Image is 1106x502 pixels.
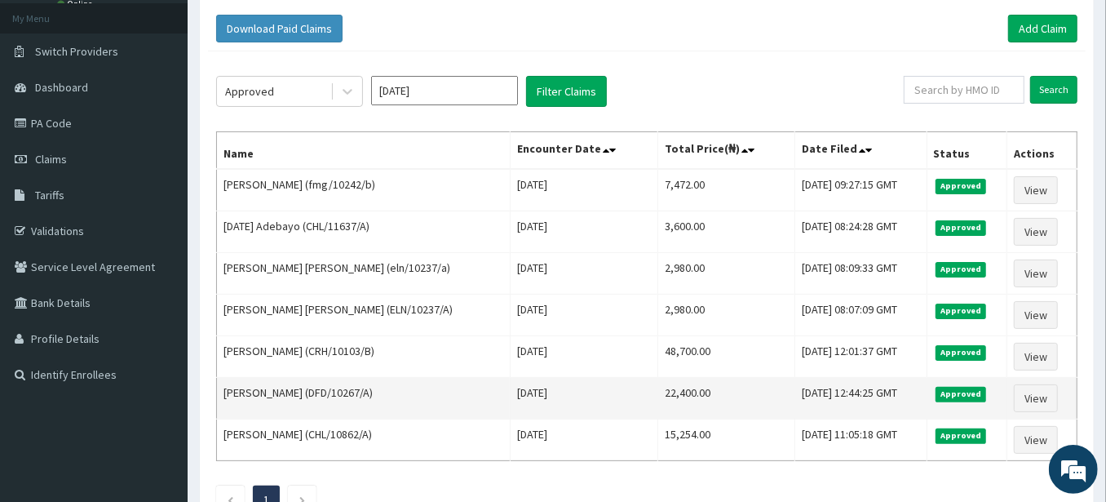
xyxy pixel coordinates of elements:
[658,132,795,170] th: Total Price(₦)
[927,132,1007,170] th: Status
[936,387,987,402] span: Approved
[217,253,511,295] td: [PERSON_NAME] [PERSON_NAME] (eln/10237/a)
[794,253,927,295] td: [DATE] 08:09:33 GMT
[526,76,607,107] button: Filter Claims
[510,336,657,378] td: [DATE]
[658,211,795,253] td: 3,600.00
[1030,76,1077,104] input: Search
[510,253,657,295] td: [DATE]
[1008,15,1077,42] a: Add Claim
[1014,218,1058,246] a: View
[1014,384,1058,412] a: View
[794,336,927,378] td: [DATE] 12:01:37 GMT
[1014,426,1058,454] a: View
[217,378,511,420] td: [PERSON_NAME] (DFD/10267/A)
[217,211,511,253] td: [DATE] Adebayo (CHL/11637/A)
[1014,176,1058,204] a: View
[217,336,511,378] td: [PERSON_NAME] (CRH/10103/B)
[35,80,88,95] span: Dashboard
[217,169,511,211] td: [PERSON_NAME] (fmg/10242/b)
[95,149,225,313] span: We're online!
[794,211,927,253] td: [DATE] 08:24:28 GMT
[1007,132,1077,170] th: Actions
[510,295,657,336] td: [DATE]
[936,345,987,360] span: Approved
[35,152,67,167] span: Claims
[371,76,518,105] input: Select Month and Year
[510,420,657,461] td: [DATE]
[936,304,987,318] span: Approved
[936,429,987,443] span: Approved
[658,169,795,211] td: 7,472.00
[658,420,795,461] td: 15,254.00
[268,8,307,47] div: Minimize live chat window
[216,15,343,42] button: Download Paid Claims
[217,132,511,170] th: Name
[936,220,987,235] span: Approved
[794,295,927,336] td: [DATE] 08:07:09 GMT
[225,83,274,100] div: Approved
[217,295,511,336] td: [PERSON_NAME] [PERSON_NAME] (ELN/10237/A)
[658,378,795,420] td: 22,400.00
[510,169,657,211] td: [DATE]
[30,82,66,122] img: d_794563401_company_1708531726252_794563401
[510,132,657,170] th: Encounter Date
[217,420,511,461] td: [PERSON_NAME] (CHL/10862/A)
[794,378,927,420] td: [DATE] 12:44:25 GMT
[35,44,118,59] span: Switch Providers
[8,331,311,389] textarea: Type your message and hit 'Enter'
[904,76,1024,104] input: Search by HMO ID
[510,211,657,253] td: [DATE]
[1014,260,1058,287] a: View
[1014,301,1058,329] a: View
[936,179,987,193] span: Approved
[794,420,927,461] td: [DATE] 11:05:18 GMT
[658,253,795,295] td: 2,980.00
[658,295,795,336] td: 2,980.00
[936,262,987,277] span: Approved
[510,378,657,420] td: [DATE]
[35,188,64,202] span: Tariffs
[1014,343,1058,371] a: View
[658,336,795,378] td: 48,700.00
[85,91,274,113] div: Chat with us now
[794,169,927,211] td: [DATE] 09:27:15 GMT
[794,132,927,170] th: Date Filed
